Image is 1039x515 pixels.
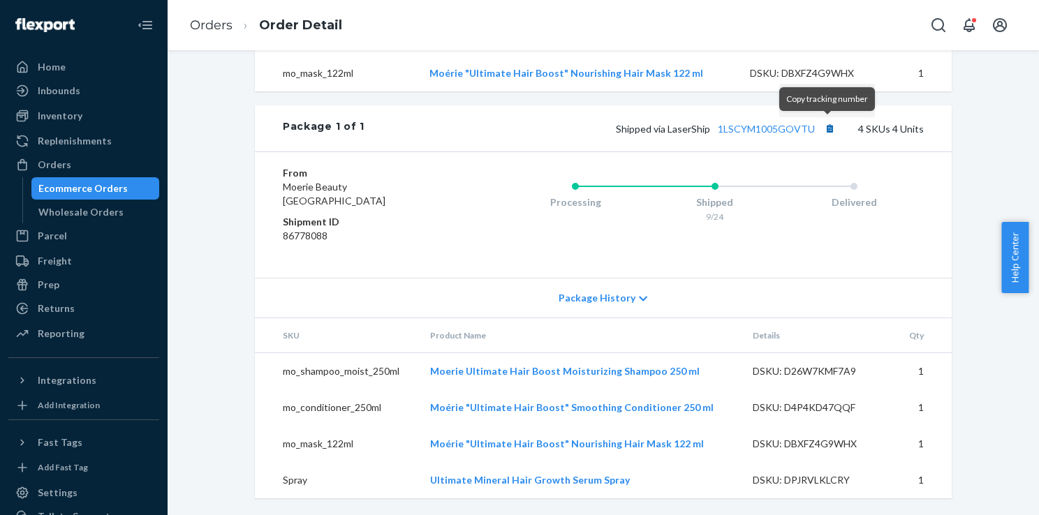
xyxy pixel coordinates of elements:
a: Ecommerce Orders [31,177,160,200]
td: 1 [892,55,952,91]
th: Product Name [419,318,742,353]
a: Moérie "Ultimate Hair Boost" Nourishing Hair Mask 122 ml [430,438,704,449]
div: Reporting [38,327,84,341]
div: Returns [38,301,75,315]
div: Processing [506,195,645,209]
div: Ecommerce Orders [38,181,128,195]
td: Spray [255,462,419,498]
td: 1 [895,426,952,462]
button: Help Center [1001,222,1029,293]
a: Ultimate Mineral Hair Growth Serum Spray [430,474,630,486]
span: Package History [559,291,635,305]
a: Freight [8,250,159,272]
div: 4 SKUs 4 Units [364,119,924,137]
a: 1LSCYM1005GOVTU [718,123,815,135]
a: Orders [190,17,233,33]
td: 1 [895,389,952,426]
button: Open notifications [955,11,983,39]
a: Settings [8,482,159,504]
div: DSKU: DBXFZ4G9WHX [753,437,884,451]
div: 9/24 [645,211,785,223]
div: Orders [38,158,71,172]
div: Inventory [38,109,82,123]
div: Wholesale Orders [38,205,124,219]
div: DSKU: D26W7KMF7A9 [753,364,884,378]
a: Wholesale Orders [31,201,160,223]
span: Moerie Beauty [GEOGRAPHIC_DATA] [283,181,385,207]
dd: 86778088 [283,229,450,243]
a: Replenishments [8,130,159,152]
div: Inbounds [38,84,80,98]
div: Integrations [38,373,96,387]
div: Replenishments [38,134,112,148]
a: Prep [8,274,159,296]
div: Shipped [645,195,785,209]
td: mo_conditioner_250ml [255,389,419,426]
a: Orders [8,154,159,176]
button: Open account menu [986,11,1014,39]
a: Add Integration [8,397,159,414]
th: SKU [255,318,419,353]
dt: Shipment ID [283,215,450,229]
span: Shipped via LaserShip [616,123,839,135]
ol: breadcrumbs [179,5,353,46]
a: Home [8,56,159,78]
a: Moerie Ultimate Hair Boost Moisturizing Shampoo 250 ml [430,365,700,377]
div: Delivered [784,195,924,209]
div: Settings [38,486,78,500]
div: Add Integration [38,399,100,411]
a: Returns [8,297,159,320]
a: Parcel [8,225,159,247]
div: Add Fast Tag [38,461,88,473]
div: DSKU: D4P4KD47QQF [753,401,884,415]
a: Moérie "Ultimate Hair Boost" Nourishing Hair Mask 122 ml [429,67,703,79]
a: Inbounds [8,80,159,102]
img: Flexport logo [15,18,75,32]
button: Close Navigation [131,11,159,39]
a: Reporting [8,322,159,345]
button: Integrations [8,369,159,391]
a: Order Detail [259,17,342,33]
td: 1 [895,353,952,390]
div: Prep [38,278,59,292]
th: Details [742,318,895,353]
a: Moérie "Ultimate Hair Boost" Smoothing Conditioner 250 ml [430,401,714,413]
div: DSKU: DBXFZ4G9WHX [750,66,881,80]
div: Parcel [38,229,67,243]
td: mo_mask_122ml [255,55,418,91]
dt: From [283,166,450,180]
div: Home [38,60,66,74]
div: Package 1 of 1 [283,119,364,137]
div: Freight [38,254,72,268]
a: Add Fast Tag [8,459,159,476]
button: Copy tracking number [820,119,839,137]
div: Fast Tags [38,435,82,449]
td: mo_shampoo_moist_250ml [255,353,419,390]
a: Inventory [8,105,159,127]
div: DSKU: DPJRVLKLCRY [753,473,884,487]
td: 1 [895,462,952,498]
th: Qty [895,318,952,353]
td: mo_mask_122ml [255,426,419,462]
span: Copy tracking number [786,94,868,104]
button: Open Search Box [924,11,952,39]
button: Fast Tags [8,431,159,454]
